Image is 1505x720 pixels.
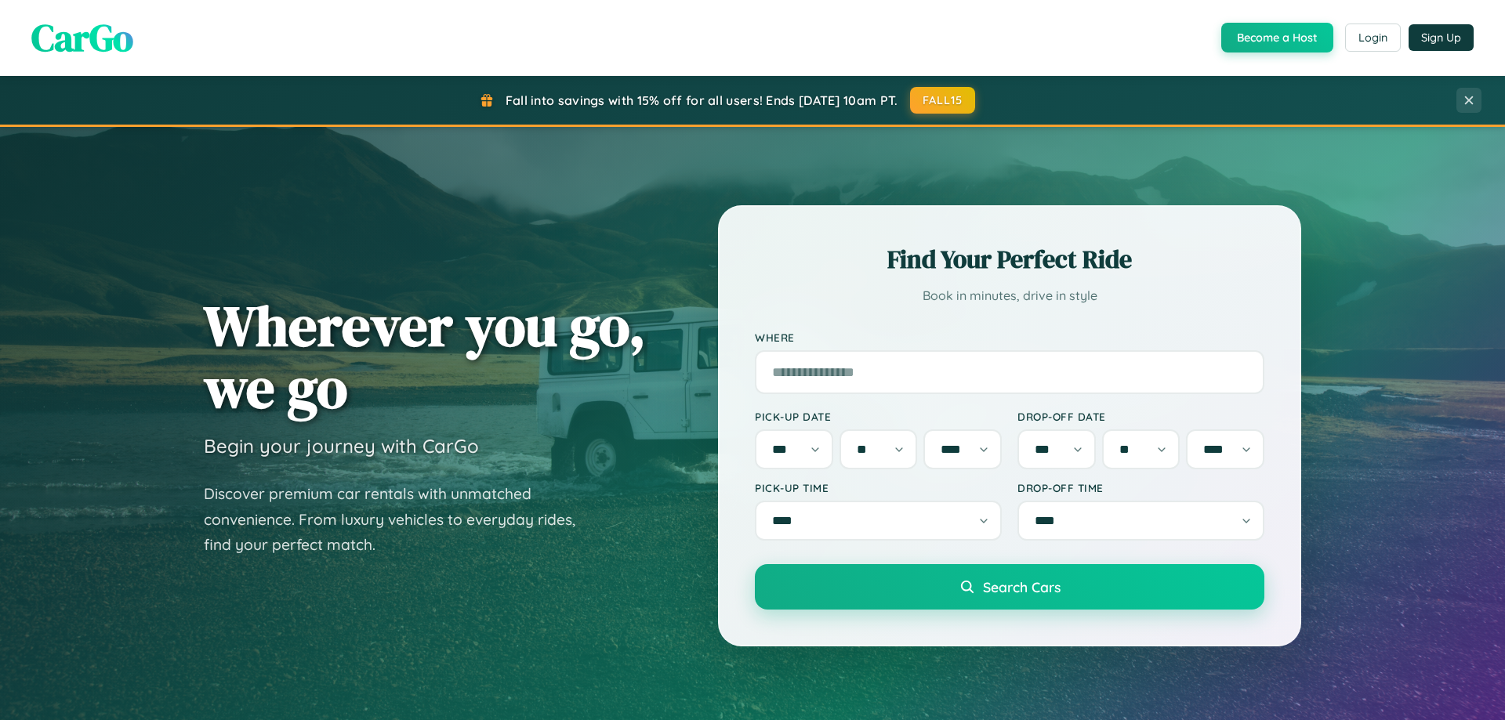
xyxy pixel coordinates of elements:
label: Pick-up Date [755,410,1002,423]
button: Login [1345,24,1401,52]
span: Fall into savings with 15% off for all users! Ends [DATE] 10am PT. [506,92,898,108]
button: Become a Host [1221,23,1333,52]
button: Search Cars [755,564,1264,610]
p: Discover premium car rentals with unmatched convenience. From luxury vehicles to everyday rides, ... [204,481,596,558]
span: Search Cars [983,578,1061,595]
label: Drop-off Date [1017,410,1264,423]
p: Book in minutes, drive in style [755,284,1264,307]
label: Drop-off Time [1017,481,1264,494]
h1: Wherever you go, we go [204,295,646,418]
h2: Find Your Perfect Ride [755,242,1264,277]
span: CarGo [31,12,133,63]
button: FALL15 [910,87,976,114]
label: Pick-up Time [755,481,1002,494]
button: Sign Up [1409,24,1474,51]
h3: Begin your journey with CarGo [204,434,479,458]
label: Where [755,331,1264,344]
